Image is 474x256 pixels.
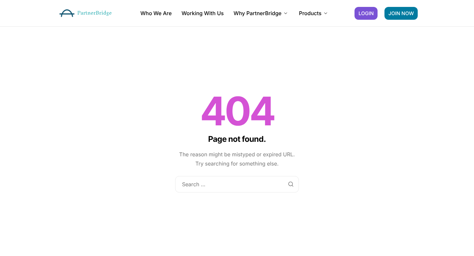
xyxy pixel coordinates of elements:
p: The reason might be mistyped or expired URL. Try searching for something else. [175,150,299,168]
a: JOIN NOW [384,7,418,20]
a: Products [299,11,329,16]
input: Search [282,176,299,192]
a: Working With Us [182,11,224,16]
h1: 404 [175,94,299,128]
span: LOGIN [358,11,374,16]
a: LOGIN [355,7,378,20]
span: JOIN NOW [388,11,414,16]
a: Who We Are [140,11,171,16]
a: Why PartnerBridge [234,11,289,16]
h3: Page not found. [175,134,299,144]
